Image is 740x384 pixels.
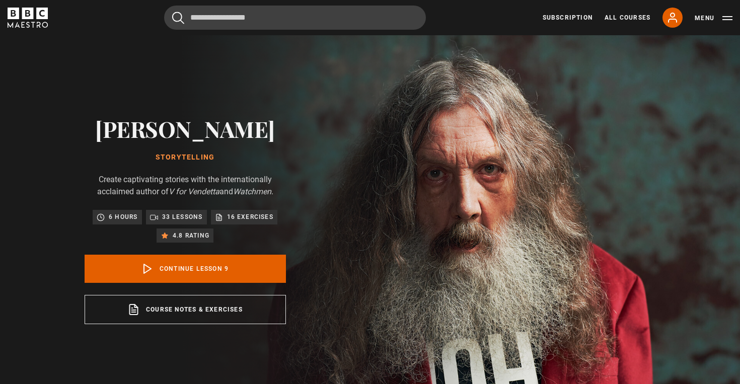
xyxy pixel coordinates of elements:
[85,174,286,198] p: Create captivating stories with the internationally acclaimed author of and .
[543,13,593,22] a: Subscription
[173,231,209,241] p: 4.8 rating
[85,255,286,283] a: Continue lesson 9
[169,187,219,196] i: V for Vendetta
[172,12,184,24] button: Submit the search query
[85,153,286,162] h1: Storytelling
[109,212,137,222] p: 6 hours
[605,13,650,22] a: All Courses
[8,8,48,28] svg: BBC Maestro
[695,13,732,23] button: Toggle navigation
[85,295,286,324] a: Course notes & exercises
[227,212,273,222] p: 16 exercises
[164,6,426,30] input: Search
[85,116,286,141] h2: [PERSON_NAME]
[162,212,203,222] p: 33 lessons
[233,187,271,196] i: Watchmen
